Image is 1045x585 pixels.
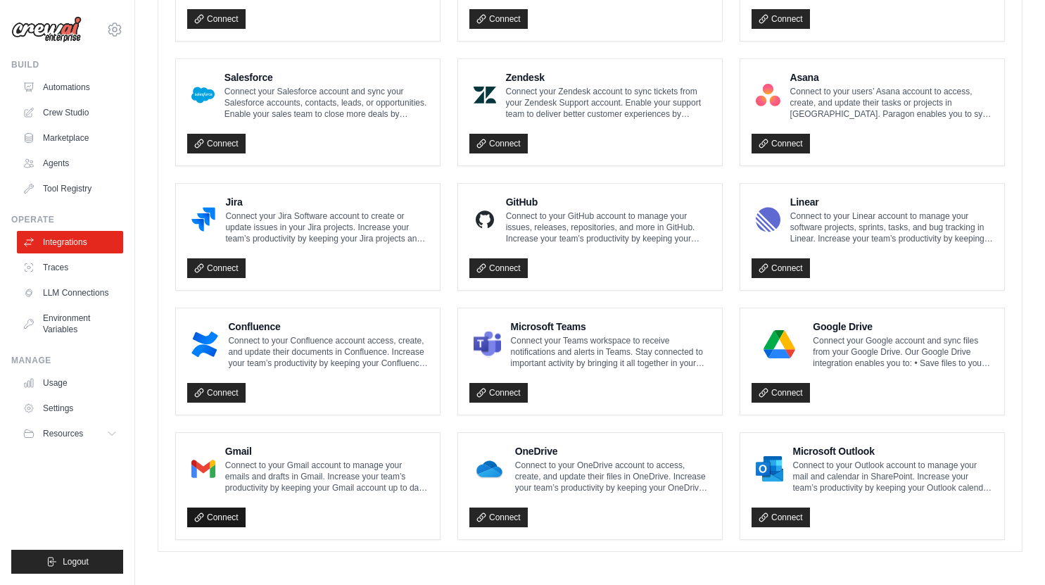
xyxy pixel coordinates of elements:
[225,210,429,244] p: Connect your Jira Software account to create or update issues in your Jira projects. Increase you...
[17,76,123,99] a: Automations
[191,81,215,109] img: Salesforce Logo
[63,556,89,567] span: Logout
[756,206,780,234] img: Linear Logo
[187,508,246,527] a: Connect
[790,70,993,84] h4: Asana
[225,444,429,458] h4: Gmail
[506,195,711,209] h4: GitHub
[191,330,218,358] img: Confluence Logo
[17,127,123,149] a: Marketplace
[752,508,810,527] a: Connect
[790,210,993,244] p: Connect to your Linear account to manage your software projects, sprints, tasks, and bug tracking...
[187,258,246,278] a: Connect
[474,330,501,358] img: Microsoft Teams Logo
[11,550,123,574] button: Logout
[17,177,123,200] a: Tool Registry
[756,330,803,358] img: Google Drive Logo
[752,9,810,29] a: Connect
[11,16,82,43] img: Logo
[469,134,528,153] a: Connect
[43,428,83,439] span: Resources
[474,455,505,483] img: OneDrive Logo
[11,59,123,70] div: Build
[506,86,711,120] p: Connect your Zendesk account to sync tickets from your Zendesk Support account. Enable your suppo...
[793,444,993,458] h4: Microsoft Outlook
[17,307,123,341] a: Environment Variables
[187,134,246,153] a: Connect
[756,455,783,483] img: Microsoft Outlook Logo
[474,81,496,109] img: Zendesk Logo
[793,460,993,493] p: Connect to your Outlook account to manage your mail and calendar in SharePoint. Increase your tea...
[469,9,528,29] a: Connect
[506,70,711,84] h4: Zendesk
[191,206,215,234] img: Jira Logo
[756,81,780,109] img: Asana Logo
[17,422,123,445] button: Resources
[11,214,123,225] div: Operate
[752,258,810,278] a: Connect
[17,152,123,175] a: Agents
[469,508,528,527] a: Connect
[752,134,810,153] a: Connect
[474,206,496,234] img: GitHub Logo
[469,258,528,278] a: Connect
[224,86,429,120] p: Connect your Salesforce account and sync your Salesforce accounts, contacts, leads, or opportunit...
[515,444,711,458] h4: OneDrive
[17,397,123,420] a: Settings
[11,355,123,366] div: Manage
[17,372,123,394] a: Usage
[224,70,429,84] h4: Salesforce
[790,195,993,209] h4: Linear
[17,101,123,124] a: Crew Studio
[752,383,810,403] a: Connect
[511,335,711,369] p: Connect your Teams workspace to receive notifications and alerts in Teams. Stay connected to impo...
[813,320,993,334] h4: Google Drive
[187,383,246,403] a: Connect
[813,335,993,369] p: Connect your Google account and sync files from your Google Drive. Our Google Drive integration e...
[228,320,429,334] h4: Confluence
[225,195,429,209] h4: Jira
[228,335,429,369] p: Connect to your Confluence account access, create, and update their documents in Confluence. Incr...
[225,460,429,493] p: Connect to your Gmail account to manage your emails and drafts in Gmail. Increase your team’s pro...
[17,282,123,304] a: LLM Connections
[790,86,993,120] p: Connect to your users’ Asana account to access, create, and update their tasks or projects in [GE...
[506,210,711,244] p: Connect to your GitHub account to manage your issues, releases, repositories, and more in GitHub....
[187,9,246,29] a: Connect
[17,256,123,279] a: Traces
[511,320,711,334] h4: Microsoft Teams
[469,383,528,403] a: Connect
[17,231,123,253] a: Integrations
[191,455,215,483] img: Gmail Logo
[515,460,711,493] p: Connect to your OneDrive account to access, create, and update their files in OneDrive. Increase ...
